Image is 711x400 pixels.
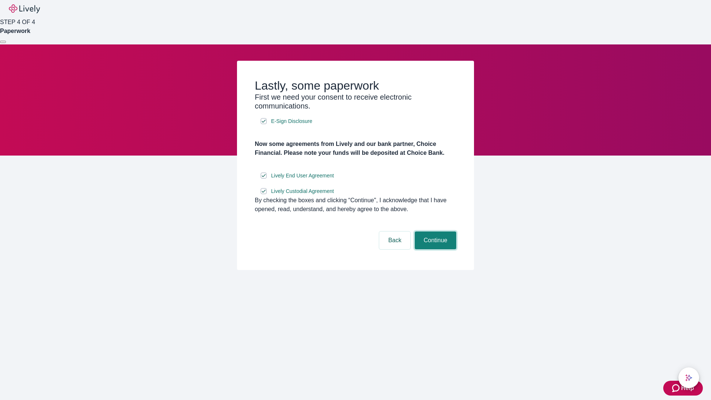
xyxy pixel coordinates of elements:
[255,79,456,93] h2: Lastly, some paperwork
[415,231,456,249] button: Continue
[270,171,336,180] a: e-sign disclosure document
[270,187,336,196] a: e-sign disclosure document
[255,196,456,214] div: By checking the boxes and clicking “Continue", I acknowledge that I have opened, read, understand...
[681,384,694,393] span: Help
[672,384,681,393] svg: Zendesk support icon
[270,117,314,126] a: e-sign disclosure document
[9,4,40,13] img: Lively
[271,187,334,195] span: Lively Custodial Agreement
[271,117,312,125] span: E-Sign Disclosure
[255,93,456,110] h3: First we need your consent to receive electronic communications.
[685,374,692,381] svg: Lively AI Assistant
[271,172,334,180] span: Lively End User Agreement
[379,231,410,249] button: Back
[255,140,456,157] h4: Now some agreements from Lively and our bank partner, Choice Financial. Please note your funds wi...
[663,381,703,396] button: Zendesk support iconHelp
[678,367,699,388] button: chat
